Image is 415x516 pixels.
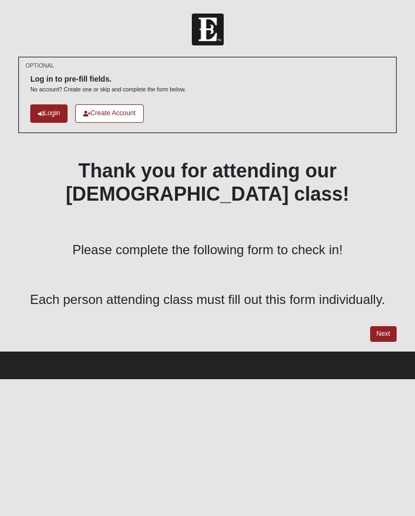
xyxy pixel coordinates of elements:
[192,14,224,45] img: Church of Eleven22 Logo
[25,62,54,70] small: OPTIONAL
[30,85,186,94] p: No account? Create one or skip and complete the form below.
[30,292,385,307] span: Each person attending class must fill out this form individually.
[370,326,397,342] a: Next
[30,104,68,122] a: Login
[66,160,350,205] b: Thank you for attending our [DEMOGRAPHIC_DATA] class!
[72,242,343,257] span: Please complete the following form to check in!
[75,104,144,122] a: Create Account
[30,75,186,84] h6: Log in to pre-fill fields.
